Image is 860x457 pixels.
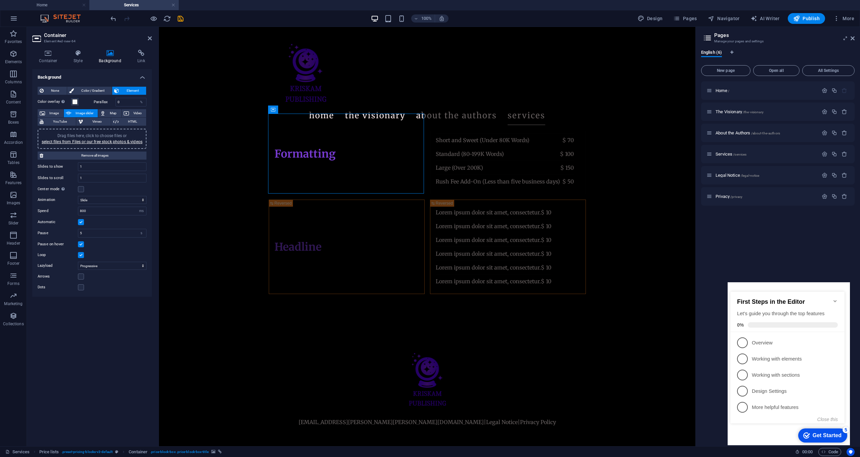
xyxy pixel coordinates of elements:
label: Dots [38,283,78,291]
div: Duplicate [831,130,837,136]
span: 00 00 [802,448,813,456]
div: Language Tabs [701,50,855,63]
label: Animation [38,196,78,204]
button: reload [163,14,171,23]
h2: Pages [714,32,855,38]
a: [EMAIL_ADDRESS][PERSON_NAME][PERSON_NAME][DOMAIN_NAME] [140,392,325,399]
p: Columns [5,79,22,85]
div: About the Authors/about-the-authors [714,131,818,135]
p: Footer [7,261,19,266]
label: Color overlay [38,98,71,106]
button: Open all [753,65,800,76]
div: Legal Notice/legal-notice [714,173,818,177]
button: 100% [411,14,435,23]
span: Drag files here, click to choose files or [42,133,142,144]
span: Click to select. Double-click to edit [39,448,59,456]
span: /privacy [730,195,742,199]
label: Loop [38,251,78,259]
div: Let's guide you through the top features [9,28,110,35]
h4: Background [32,69,152,81]
span: Click to open page [716,130,780,135]
span: 0% [9,40,20,45]
button: Publish [788,13,825,24]
i: This element is linked [218,450,222,454]
span: All Settings [805,69,852,73]
button: Navigator [705,13,742,24]
label: Slides to scroll [38,176,78,180]
span: /legal-notice [741,174,760,177]
button: Design [635,13,665,24]
div: The startpage cannot be deleted [842,88,847,93]
i: Save (Ctrl+S) [177,15,184,23]
span: Code [821,448,838,456]
button: All Settings [802,65,855,76]
div: Settings [822,172,827,178]
span: Pages [673,15,697,22]
span: Open all [756,69,797,73]
span: Element [121,87,144,95]
span: Map [107,109,119,117]
p: Overview [24,57,105,64]
p: Elements [5,59,22,65]
span: HTML [121,118,144,126]
span: Click to open page [716,194,742,199]
li: More helpful features [3,117,117,133]
button: Image [38,109,63,117]
button: Video [122,109,146,117]
span: Remove all images [45,152,144,160]
span: Image slider [73,109,96,117]
button: Code [818,448,841,456]
p: | | [104,391,432,399]
p: Working with elements [24,73,105,80]
button: undo [109,14,117,23]
p: Slider [8,220,19,226]
p: Tables [7,160,19,165]
p: Marketing [4,301,23,306]
label: Arrows [38,273,78,281]
p: Collections [3,321,24,327]
i: On resize automatically adjust zoom level to fit chosen device. [439,15,445,22]
div: Settings [822,130,827,136]
div: Remove [842,172,847,178]
h4: Link [131,50,152,64]
h4: Container [32,50,67,64]
h2: First Steps in the Editor [9,16,110,23]
span: Click to open page [716,173,759,178]
h6: 100% [421,14,432,23]
label: Automatic [38,218,78,226]
div: Duplicate [831,109,837,115]
a: Formatting [110,87,182,167]
div: Settings [822,109,827,115]
div: The Visionary/the-visionary [714,110,818,114]
li: Working with elements [3,69,117,85]
span: Click to open page [716,88,729,93]
label: Pause [38,231,78,235]
div: Settings [822,88,827,93]
a: select files from Files or our free stock photos & videos [42,139,142,144]
div: Duplicate [831,172,837,178]
h2: Container [44,32,152,38]
h6: Session time [795,448,813,456]
button: Vimeo [76,118,111,126]
button: New page [701,65,750,76]
span: Video [131,109,144,117]
span: Color / Gradient [76,87,110,95]
div: Remove [842,109,847,115]
button: Usercentrics [847,448,855,456]
label: Slides to show [38,165,78,168]
span: . preset-pricing-blocks-v3-default [61,448,113,456]
button: save [176,14,184,23]
span: : [807,449,808,454]
nav: breadcrumb [39,448,222,456]
span: More [833,15,854,22]
a: Click to cancel selection. Double-click to open Pages [5,448,30,456]
div: Remove [842,130,847,136]
span: English (6) [701,48,722,58]
h4: Background [92,50,131,64]
span: /about-the-authors [751,131,780,135]
i: Undo: Change background element (Ctrl+Z) [110,15,117,23]
p: Accordion [4,140,23,145]
div: Duplicate [831,151,837,157]
i: This element contains a background [211,450,215,454]
i: This element is a customizable preset [115,450,118,454]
